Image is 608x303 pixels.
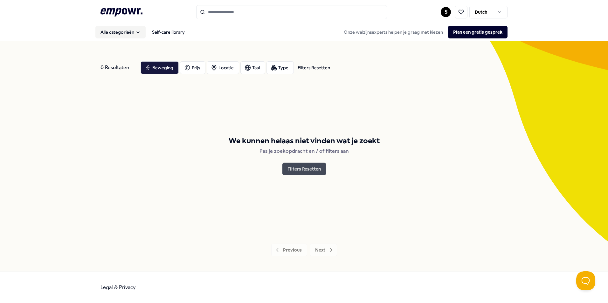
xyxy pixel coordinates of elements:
div: Filters Resetten [298,64,330,71]
button: Taal [240,61,265,74]
div: Onze welzijnsexperts helpen je graag met kiezen [339,26,508,38]
button: Locatie [207,61,239,74]
nav: Main [95,26,190,38]
iframe: Help Scout Beacon - Open [576,271,595,290]
button: Filters Resetten [282,163,326,175]
div: Pas je zoekopdracht en / of filters aan [259,147,349,155]
button: Beweging [141,61,179,74]
button: Prijs [180,61,205,74]
button: S [441,7,451,17]
button: Alle categorieën [95,26,146,38]
input: Search for products, categories or subcategories [196,5,387,19]
a: Self-care library [147,26,190,38]
div: We kunnen helaas niet vinden wat je zoekt [229,135,380,147]
div: 0 Resultaten [100,61,135,74]
button: Plan een gratis gesprek [448,26,508,38]
a: Legal & Privacy [100,284,136,290]
button: Type [266,61,294,74]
